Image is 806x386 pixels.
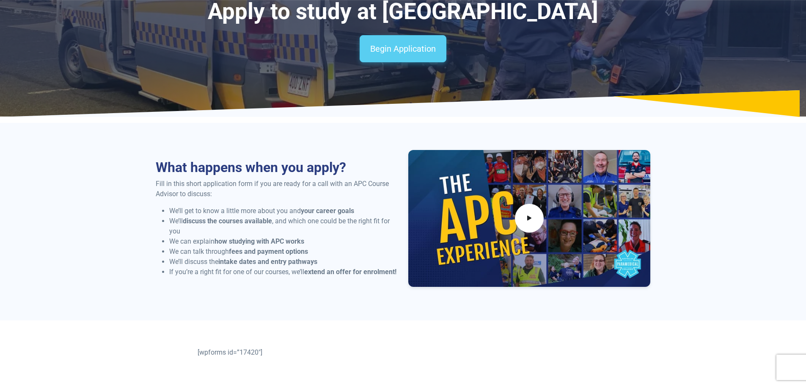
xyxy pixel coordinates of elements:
li: We’ll , and which one could be the right fit for you [169,216,398,236]
li: We can explain [169,236,398,247]
li: We’ll discuss the [169,257,398,267]
h2: What happens when you apply? [156,159,398,175]
strong: discuss the courses available [183,217,272,225]
li: If you’re a right fit for one of our courses, we’ll [169,267,398,277]
strong: fees and payment options [229,247,308,255]
strong: extend an offer for enrolment! [304,268,396,276]
strong: how studying with APC works [215,237,304,245]
div: [wpforms id=”17420″] [193,347,613,358]
li: We’ll get to know a little more about you and [169,206,398,216]
p: Fill in this short application form if you are ready for a call with an APC Course Advisor to dis... [156,179,398,199]
strong: intake dates and entry pathways [218,258,317,266]
a: Begin Application [360,35,446,62]
li: We can talk through [169,247,398,257]
strong: your career goals [301,207,354,215]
